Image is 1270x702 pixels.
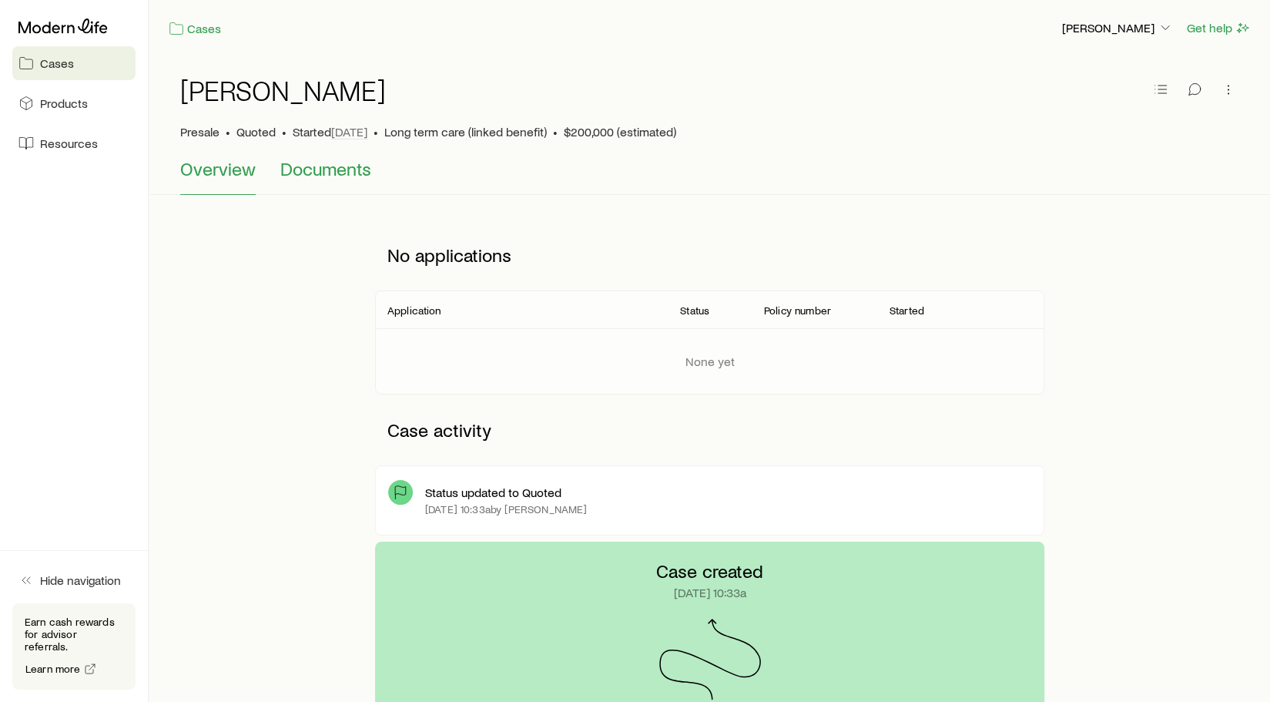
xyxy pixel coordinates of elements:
p: Case activity [375,407,1044,453]
span: Overview [180,158,256,180]
span: Quoted [236,124,276,139]
p: Presale [180,124,219,139]
span: Long term care (linked benefit) [384,124,547,139]
button: Hide navigation [12,563,136,597]
span: • [374,124,378,139]
span: • [553,124,558,139]
p: Status updated to Quoted [425,485,561,500]
button: Get help [1186,19,1252,37]
p: None yet [685,354,735,369]
span: Hide navigation [40,573,121,588]
span: • [282,124,287,139]
span: Cases [40,55,74,71]
span: Products [40,96,88,111]
p: Policy number [764,304,831,317]
p: Earn cash rewards for advisor referrals. [25,616,123,653]
span: Resources [40,136,98,151]
p: Started [890,304,924,317]
p: Case created [656,560,763,582]
span: Documents [280,158,371,180]
p: [DATE] 10:33a by [PERSON_NAME] [425,503,588,516]
p: [DATE] 10:33a [674,585,746,600]
a: Cases [168,20,222,38]
span: Learn more [25,663,81,674]
p: Status [680,304,709,317]
span: • [226,124,230,139]
p: [PERSON_NAME] [1062,20,1173,35]
span: $200,000 (estimated) [564,124,676,139]
p: No applications [375,232,1044,278]
a: Resources [12,126,136,160]
span: [DATE] [331,124,367,139]
a: Cases [12,46,136,80]
div: Case details tabs [180,158,1239,195]
p: Application [387,304,441,317]
button: [PERSON_NAME] [1061,19,1174,38]
div: Earn cash rewards for advisor referrals.Learn more [12,603,136,690]
a: Products [12,86,136,120]
h1: [PERSON_NAME] [180,75,386,106]
p: Started [293,124,367,139]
